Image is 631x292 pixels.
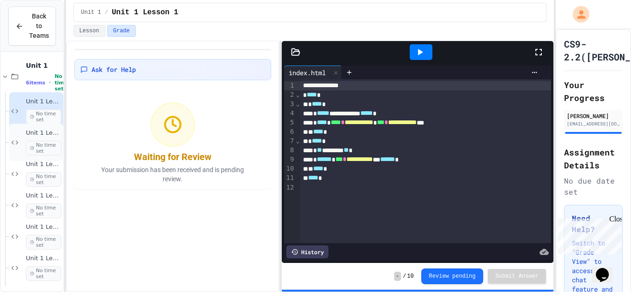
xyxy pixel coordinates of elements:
h2: Your Progress [564,78,623,104]
div: 5 [284,118,296,127]
span: Unit 1 [81,9,101,16]
span: / [105,9,108,16]
div: 7 [284,137,296,146]
button: Grade [107,25,136,37]
span: 6 items [26,80,45,86]
button: Submit Answer [488,269,546,284]
span: 10 [407,273,413,280]
span: Unit 1 Lesson 8 - UL, OL, LI [26,255,61,262]
h3: Need Help? [572,213,615,235]
span: Unit 1 Lesson 6 - Station 1 Build [26,223,61,231]
span: Fold line [295,91,300,98]
button: Review pending [421,268,484,284]
span: Ask for Help [91,65,136,74]
span: / [403,273,406,280]
div: Waiting for Review [134,150,212,163]
div: 11 [284,173,296,183]
span: Unit 1 Lesson 1 [112,7,178,18]
iframe: chat widget [554,215,622,254]
span: No time set [26,266,61,281]
span: Unit 1 Lesson 1 [26,98,61,106]
div: 6 [284,127,296,137]
h2: Assignment Details [564,146,623,172]
div: 8 [284,146,296,155]
span: Unit 1 Lesson 2 [26,129,61,137]
div: 10 [284,164,296,173]
span: Unit 1 Lesson 3 - heading and paragraph tags [26,161,61,168]
span: Back to Teams [29,12,49,41]
span: No time set [26,203,61,218]
div: 1 [284,81,296,90]
span: Fold line [295,137,300,144]
span: - [394,272,401,281]
div: 9 [284,155,296,164]
iframe: chat widget [592,255,622,283]
span: No time set [26,172,61,187]
button: Back to Teams [8,6,56,46]
span: No time set [26,235,61,250]
div: 3 [284,100,296,109]
span: Unit 1 [26,61,61,70]
span: Unit 1 Lesson 4 - Headlines Lab [26,192,61,200]
div: 2 [284,90,296,100]
div: My Account [563,4,592,25]
div: No due date set [564,175,623,197]
span: Fold line [295,100,300,107]
button: Lesson [73,25,105,37]
div: Chat with us now!Close [4,4,64,59]
div: index.html [284,68,330,77]
div: 4 [284,109,296,118]
div: [EMAIL_ADDRESS][DOMAIN_NAME] [567,120,620,127]
span: Submit Answer [495,273,539,280]
span: No time set [55,73,67,92]
div: History [286,245,328,258]
div: 12 [284,183,296,192]
div: index.html [284,66,342,79]
span: No time set [26,141,61,155]
span: No time set [26,109,61,124]
span: • [49,79,51,86]
div: [PERSON_NAME] [567,112,620,120]
p: Your submission has been received and is pending review. [90,165,256,184]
